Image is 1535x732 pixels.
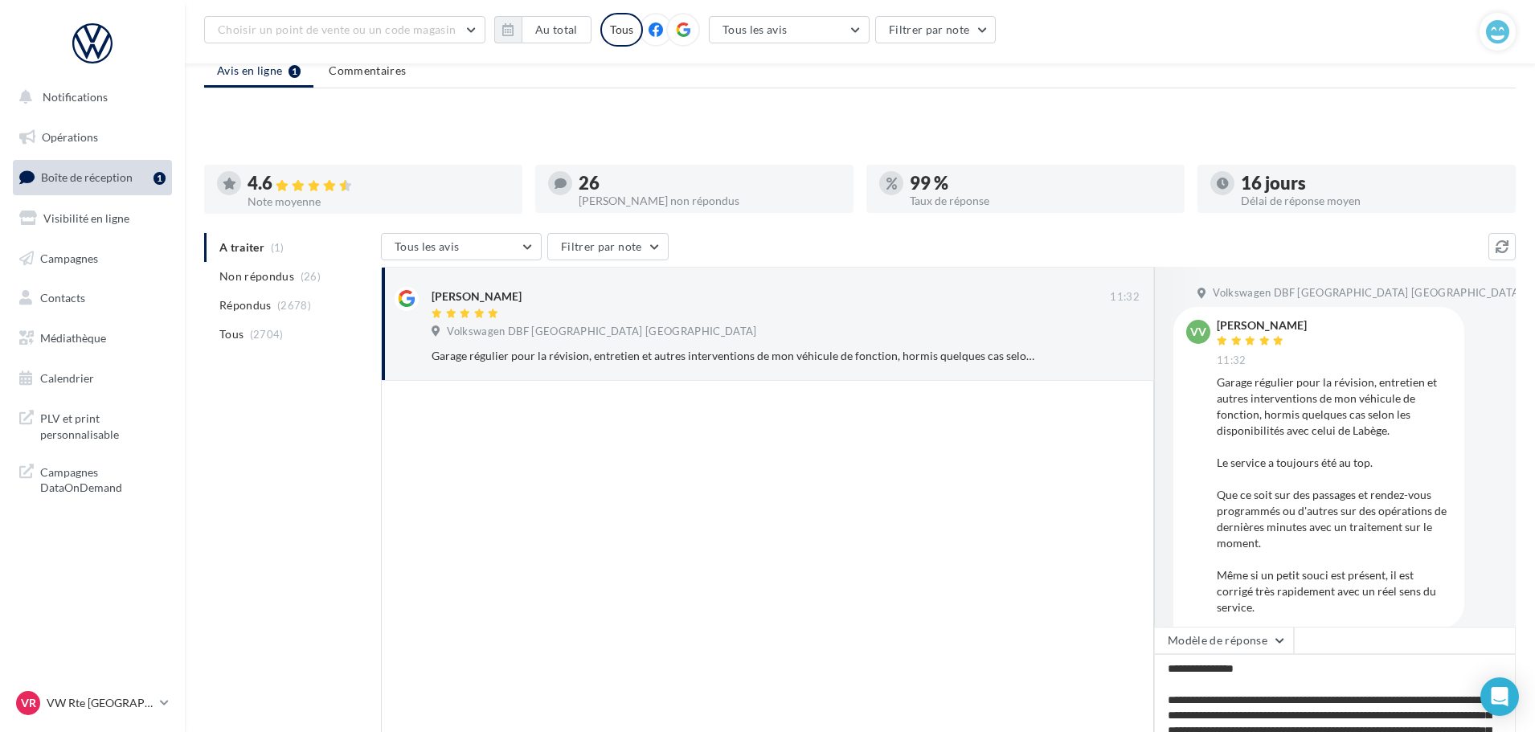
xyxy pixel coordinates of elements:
[10,160,175,194] a: Boîte de réception1
[277,299,311,312] span: (2678)
[219,297,272,313] span: Répondus
[219,268,294,284] span: Non répondus
[1217,320,1307,331] div: [PERSON_NAME]
[21,695,36,711] span: VR
[522,16,591,43] button: Au total
[40,291,85,305] span: Contacts
[432,348,1035,364] div: Garage régulier pour la révision, entretien et autres interventions de mon véhicule de fonction, ...
[13,688,172,718] a: VR VW Rte [GEOGRAPHIC_DATA]
[250,328,284,341] span: (2704)
[579,195,841,207] div: [PERSON_NAME] non répondus
[10,401,175,448] a: PLV et print personnalisable
[600,13,643,47] div: Tous
[10,281,175,315] a: Contacts
[301,270,321,283] span: (26)
[1241,174,1503,192] div: 16 jours
[1241,195,1503,207] div: Délai de réponse moyen
[219,326,244,342] span: Tous
[40,331,106,345] span: Médiathèque
[395,239,460,253] span: Tous les avis
[248,196,510,207] div: Note moyenne
[494,16,591,43] button: Au total
[722,22,788,36] span: Tous les avis
[432,288,522,305] div: [PERSON_NAME]
[10,455,175,502] a: Campagnes DataOnDemand
[10,362,175,395] a: Calendrier
[41,170,133,184] span: Boîte de réception
[875,16,997,43] button: Filtrer par note
[1213,286,1522,301] span: Volkswagen DBF [GEOGRAPHIC_DATA] [GEOGRAPHIC_DATA]
[218,22,456,36] span: Choisir un point de vente ou un code magasin
[40,461,166,496] span: Campagnes DataOnDemand
[204,16,485,43] button: Choisir un point de vente ou un code magasin
[709,16,870,43] button: Tous les avis
[547,233,669,260] button: Filtrer par note
[447,325,756,339] span: Volkswagen DBF [GEOGRAPHIC_DATA] [GEOGRAPHIC_DATA]
[40,407,166,442] span: PLV et print personnalisable
[1154,627,1294,654] button: Modèle de réponse
[43,90,108,104] span: Notifications
[10,242,175,276] a: Campagnes
[153,172,166,185] div: 1
[42,130,98,144] span: Opérations
[10,121,175,154] a: Opérations
[1190,324,1206,340] span: VV
[910,174,1172,192] div: 99 %
[1217,354,1246,368] span: 11:32
[329,63,406,79] span: Commentaires
[40,251,98,264] span: Campagnes
[1110,290,1140,305] span: 11:32
[43,211,129,225] span: Visibilité en ligne
[10,321,175,355] a: Médiathèque
[1217,374,1451,615] div: Garage régulier pour la révision, entretien et autres interventions de mon véhicule de fonction, ...
[40,371,94,385] span: Calendrier
[248,174,510,193] div: 4.6
[10,202,175,235] a: Visibilité en ligne
[10,80,169,114] button: Notifications
[47,695,153,711] p: VW Rte [GEOGRAPHIC_DATA]
[381,233,542,260] button: Tous les avis
[910,195,1172,207] div: Taux de réponse
[579,174,841,192] div: 26
[1480,677,1519,716] div: Open Intercom Messenger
